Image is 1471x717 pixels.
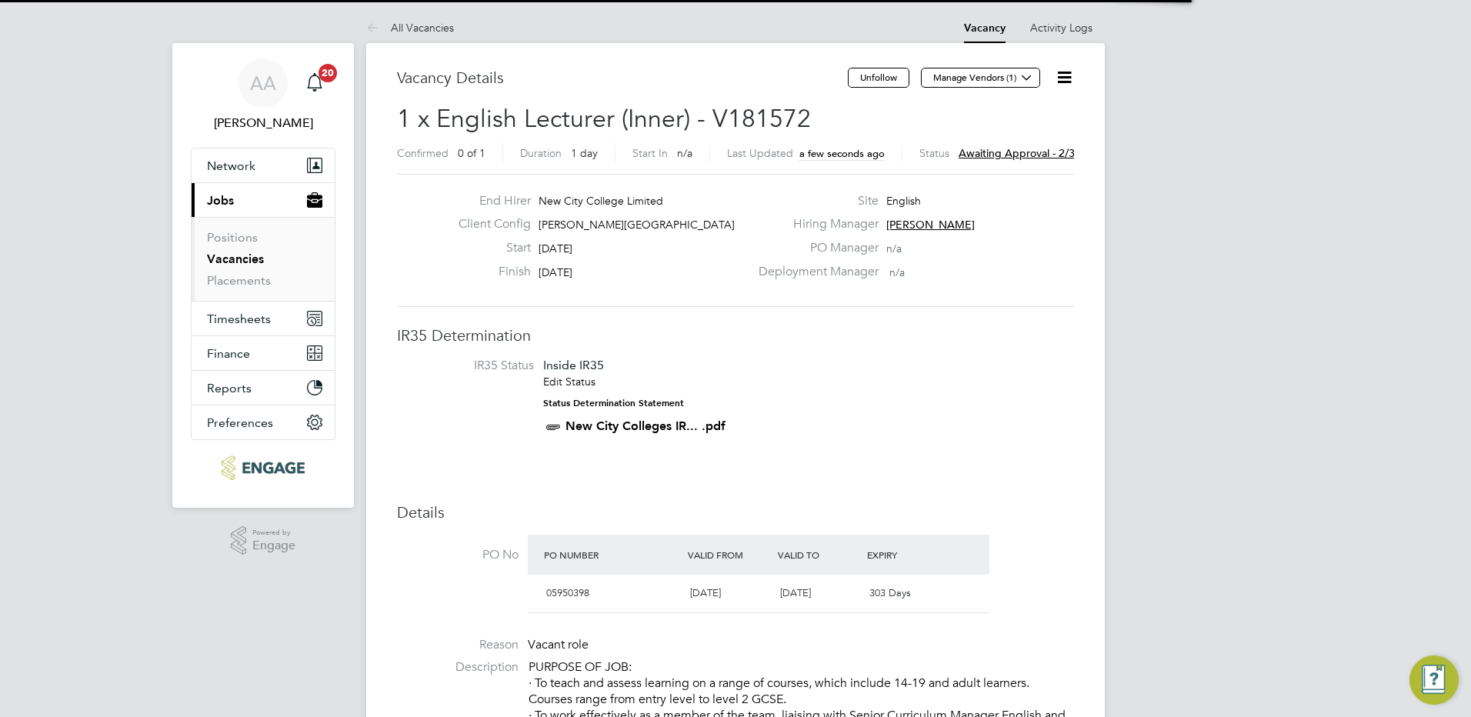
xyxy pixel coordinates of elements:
label: Start [446,240,531,256]
label: Start In [632,146,668,160]
label: Duration [520,146,562,160]
label: Client Config [446,216,531,232]
a: Vacancy [964,22,1006,35]
a: Activity Logs [1030,21,1092,35]
span: Reports [207,381,252,395]
label: Finish [446,264,531,280]
label: IR35 Status [412,358,534,374]
span: Powered by [252,526,295,539]
span: English [886,194,921,208]
span: [DATE] [539,265,572,279]
label: Confirmed [397,146,449,160]
div: Valid To [774,541,864,569]
button: Finance [192,336,335,370]
span: Timesheets [207,312,271,326]
span: AA [250,73,276,93]
span: [DATE] [780,586,811,599]
a: New City Colleges IR... .pdf [565,419,725,433]
span: Inside IR35 [543,358,604,372]
span: [DATE] [690,586,721,599]
h3: Details [397,502,1074,522]
a: 20 [299,58,330,108]
a: AA[PERSON_NAME] [191,58,335,132]
a: Positions [207,230,258,245]
a: Powered byEngage [231,526,296,555]
a: All Vacancies [366,21,454,35]
img: ncclondon-logo-retina.png [222,455,304,480]
label: PO No [397,547,519,563]
span: Preferences [207,415,273,430]
span: Network [207,158,255,173]
div: Expiry [863,541,953,569]
button: Preferences [192,405,335,439]
a: Placements [207,273,271,288]
a: Edit Status [543,375,595,389]
button: Manage Vendors (1) [921,68,1040,88]
span: [PERSON_NAME] [886,218,975,232]
label: Reason [397,637,519,653]
a: Go to home page [191,455,335,480]
button: Jobs [192,183,335,217]
span: n/a [889,265,905,279]
span: New City College Limited [539,194,663,208]
label: Status [919,146,949,160]
button: Unfollow [848,68,909,88]
label: Site [749,193,879,209]
label: Deployment Manager [749,264,879,280]
span: Awaiting approval - 2/3 [959,146,1075,160]
div: PO Number [540,541,684,569]
strong: Status Determination Statement [543,398,684,409]
a: Vacancies [207,252,264,266]
h3: IR35 Determination [397,325,1074,345]
button: Engage Resource Center [1409,655,1459,705]
span: 05950398 [546,586,589,599]
button: Network [192,148,335,182]
label: Hiring Manager [749,216,879,232]
span: Alison Arnaud [191,114,335,132]
span: 303 Days [869,586,911,599]
span: n/a [886,242,902,255]
span: Vacant role [528,637,589,652]
label: Last Updated [727,146,793,160]
label: End Hirer [446,193,531,209]
span: Jobs [207,193,234,208]
div: Jobs [192,217,335,301]
span: a few seconds ago [799,147,885,160]
div: Valid From [684,541,774,569]
span: n/a [677,146,692,160]
span: 1 x English Lecturer (Inner) - V181572 [397,104,811,134]
nav: Main navigation [172,43,354,508]
button: Reports [192,371,335,405]
span: 1 day [571,146,598,160]
span: [DATE] [539,242,572,255]
button: Timesheets [192,302,335,335]
span: 20 [319,64,337,82]
span: [PERSON_NAME][GEOGRAPHIC_DATA] [539,218,735,232]
span: Engage [252,539,295,552]
span: 0 of 1 [458,146,485,160]
label: Description [397,659,519,675]
h3: Vacancy Details [397,68,848,88]
span: Finance [207,346,250,361]
label: PO Manager [749,240,879,256]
